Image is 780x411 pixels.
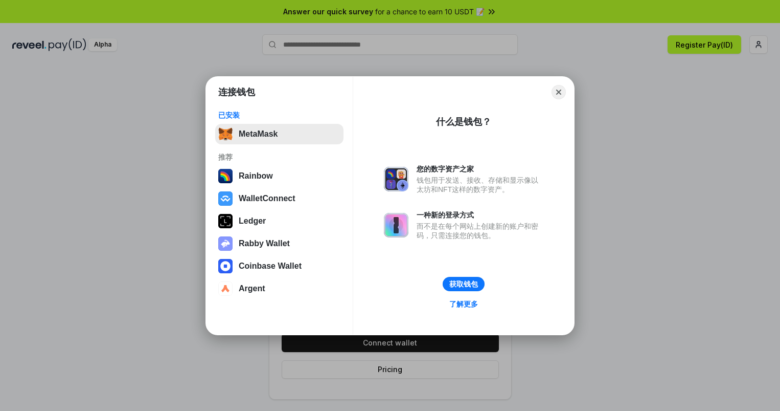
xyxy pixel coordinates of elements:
h1: 连接钱包 [218,86,255,98]
img: svg+xml,%3Csvg%20width%3D%2228%22%20height%3D%2228%22%20viewBox%3D%220%200%2028%2028%22%20fill%3D... [218,282,233,296]
img: svg+xml,%3Csvg%20xmlns%3D%22http%3A%2F%2Fwww.w3.org%2F2000%2Fsvg%22%20width%3D%2228%22%20height%3... [218,214,233,228]
div: Rainbow [239,171,273,181]
button: MetaMask [215,124,343,144]
div: 而不是在每个网站上创建新的账户和密码，只需连接您的钱包。 [417,222,543,240]
img: svg+xml,%3Csvg%20xmlns%3D%22http%3A%2F%2Fwww.w3.org%2F2000%2Fsvg%22%20fill%3D%22none%22%20viewBox... [384,213,408,237]
div: 一种新的登录方式 [417,210,543,220]
img: svg+xml,%3Csvg%20width%3D%22120%22%20height%3D%22120%22%20viewBox%3D%220%200%20120%20120%22%20fil... [218,169,233,183]
div: Ledger [239,217,266,226]
a: 了解更多 [443,297,484,311]
div: 推荐 [218,153,340,162]
button: Rabby Wallet [215,233,343,254]
div: 您的数字资产之家 [417,164,543,174]
div: 已安装 [218,111,340,120]
button: Close [552,85,566,99]
div: 钱包用于发送、接收、存储和显示像以太坊和NFT这样的数字资产。 [417,176,543,194]
div: 了解更多 [449,299,478,309]
div: Argent [239,284,265,293]
button: 获取钱包 [443,277,485,291]
img: svg+xml,%3Csvg%20width%3D%2228%22%20height%3D%2228%22%20viewBox%3D%220%200%2028%2028%22%20fill%3D... [218,191,233,206]
div: 获取钱包 [449,279,478,289]
button: Argent [215,278,343,299]
button: Ledger [215,211,343,231]
button: Rainbow [215,166,343,186]
div: Coinbase Wallet [239,262,302,271]
div: Rabby Wallet [239,239,290,248]
img: svg+xml,%3Csvg%20width%3D%2228%22%20height%3D%2228%22%20viewBox%3D%220%200%2028%2028%22%20fill%3D... [218,259,233,273]
img: svg+xml,%3Csvg%20xmlns%3D%22http%3A%2F%2Fwww.w3.org%2F2000%2Fsvg%22%20fill%3D%22none%22%20viewBox... [218,236,233,251]
div: WalletConnect [239,194,295,203]
button: WalletConnect [215,188,343,209]
div: 什么是钱包？ [436,116,491,128]
img: svg+xml,%3Csvg%20fill%3D%22none%22%20height%3D%2233%22%20viewBox%3D%220%200%2035%2033%22%20width%... [218,127,233,141]
img: svg+xml,%3Csvg%20xmlns%3D%22http%3A%2F%2Fwww.w3.org%2F2000%2Fsvg%22%20fill%3D%22none%22%20viewBox... [384,167,408,191]
div: MetaMask [239,129,278,139]
button: Coinbase Wallet [215,256,343,276]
